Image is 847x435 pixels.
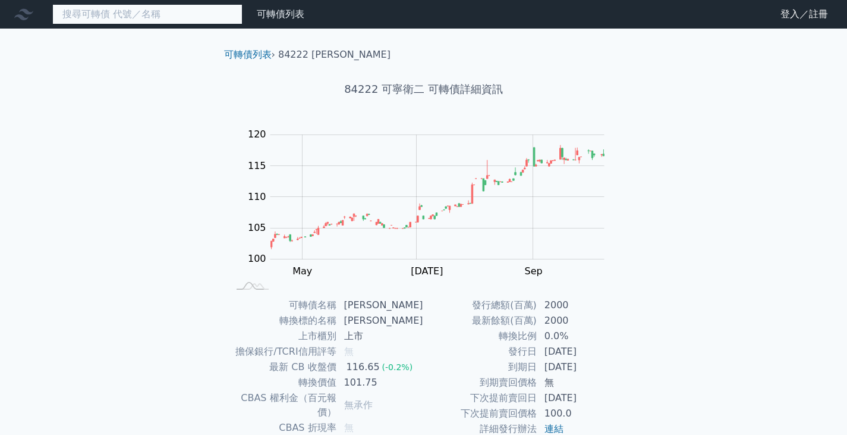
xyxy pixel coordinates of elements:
tspan: 105 [248,222,266,233]
tspan: May [292,265,312,277]
td: 100.0 [537,406,619,421]
li: 84222 [PERSON_NAME] [278,48,391,62]
tspan: Sep [525,265,543,277]
div: 116.65 [344,360,382,374]
td: [DATE] [537,344,619,359]
td: 0.0% [537,328,619,344]
tspan: 115 [248,160,266,171]
td: 無 [537,375,619,390]
td: 可轉債名稱 [229,298,337,313]
td: CBAS 權利金（百元報價） [229,390,337,420]
td: 2000 [537,313,619,328]
td: 上市 [337,328,424,344]
tspan: 120 [248,129,266,140]
a: 可轉債列表 [257,8,304,20]
h1: 84222 可寧衛二 可轉債詳細資訊 [215,81,633,98]
td: 擔保銀行/TCRI信用評等 [229,344,337,359]
input: 搜尋可轉債 代號／名稱 [52,4,243,24]
td: 轉換比例 [424,328,537,344]
td: [DATE] [537,390,619,406]
span: 無 [344,346,354,357]
td: 最新 CB 收盤價 [229,359,337,375]
td: 上市櫃別 [229,328,337,344]
td: [PERSON_NAME] [337,313,424,328]
tspan: [DATE] [411,265,443,277]
td: 最新餘額(百萬) [424,313,537,328]
tspan: 100 [248,253,266,264]
span: (-0.2%) [382,362,413,372]
td: 轉換價值 [229,375,337,390]
span: 無承作 [344,399,373,411]
td: 2000 [537,298,619,313]
li: › [224,48,275,62]
td: 下次提前賣回日 [424,390,537,406]
td: 到期賣回價格 [424,375,537,390]
td: 到期日 [424,359,537,375]
td: 發行日 [424,344,537,359]
td: 轉換標的名稱 [229,313,337,328]
a: 可轉債列表 [224,49,272,60]
td: 發行總額(百萬) [424,298,537,313]
span: 無 [344,422,354,433]
a: 連結 [544,423,563,434]
tspan: 110 [248,191,266,202]
td: 101.75 [337,375,424,390]
td: 下次提前賣回價格 [424,406,537,421]
td: [DATE] [537,359,619,375]
td: [PERSON_NAME] [337,298,424,313]
g: Chart [242,129,622,277]
a: 登入／註冊 [771,5,837,24]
